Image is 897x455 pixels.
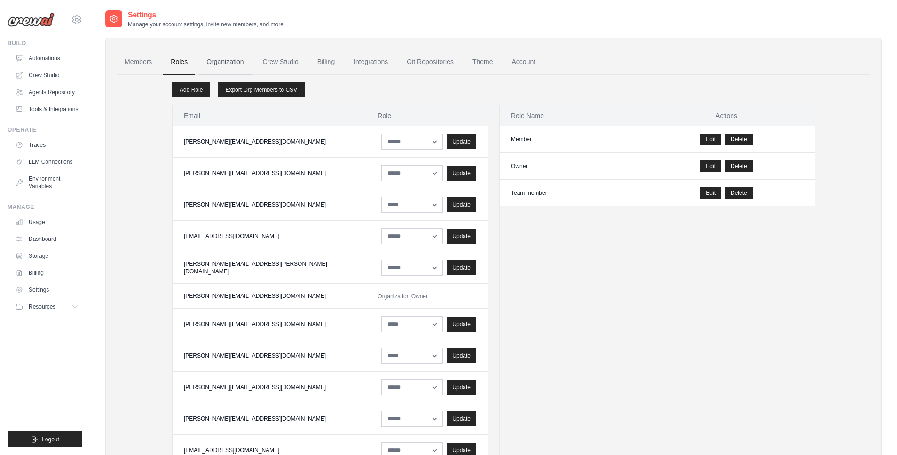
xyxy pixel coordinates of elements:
td: [PERSON_NAME][EMAIL_ADDRESS][DOMAIN_NAME] [173,189,366,221]
td: Member [500,126,638,153]
td: [PERSON_NAME][EMAIL_ADDRESS][PERSON_NAME][DOMAIN_NAME] [173,252,366,284]
span: Organization Owner [378,293,428,300]
a: Tools & Integrations [11,102,82,117]
td: [PERSON_NAME][EMAIL_ADDRESS][DOMAIN_NAME] [173,158,366,189]
a: Members [117,49,159,75]
a: Settings [11,282,82,297]
span: Resources [29,303,55,311]
a: Add Role [172,82,210,97]
button: Update [447,229,476,244]
a: Storage [11,248,82,263]
button: Delete [725,160,753,172]
th: Actions [638,105,815,126]
button: Logout [8,431,82,447]
a: Roles [163,49,195,75]
div: Operate [8,126,82,134]
span: Logout [42,436,59,443]
a: Billing [310,49,342,75]
img: Logo [8,13,55,27]
a: Integrations [346,49,395,75]
a: Usage [11,215,82,230]
button: Update [447,411,476,426]
th: Role Name [500,105,638,126]
button: Update [447,348,476,363]
button: Delete [725,134,753,145]
h2: Settings [128,9,285,21]
a: Automations [11,51,82,66]
button: Update [447,134,476,149]
th: Email [173,105,366,126]
button: Update [447,166,476,181]
td: [PERSON_NAME][EMAIL_ADDRESS][DOMAIN_NAME] [173,126,366,158]
button: Resources [11,299,82,314]
a: Crew Studio [255,49,306,75]
a: Environment Variables [11,171,82,194]
a: LLM Connections [11,154,82,169]
td: [PERSON_NAME][EMAIL_ADDRESS][DOMAIN_NAME] [173,284,366,309]
a: Organization [199,49,251,75]
th: Role [366,105,488,126]
button: Update [447,380,476,395]
td: [PERSON_NAME][EMAIL_ADDRESS][DOMAIN_NAME] [173,403,366,435]
a: Edit [700,160,721,172]
a: Theme [465,49,501,75]
a: Account [504,49,543,75]
a: Dashboard [11,231,82,247]
td: [PERSON_NAME][EMAIL_ADDRESS][DOMAIN_NAME] [173,372,366,403]
p: Manage your account settings, invite new members, and more. [128,21,285,28]
button: Delete [725,187,753,199]
td: [PERSON_NAME][EMAIL_ADDRESS][DOMAIN_NAME] [173,309,366,340]
a: Billing [11,265,82,280]
a: Agents Repository [11,85,82,100]
a: Crew Studio [11,68,82,83]
button: Update [447,317,476,332]
div: Build [8,40,82,47]
a: Git Repositories [399,49,461,75]
div: Manage [8,203,82,211]
a: Traces [11,137,82,152]
td: Team member [500,180,638,207]
a: Edit [700,187,721,199]
button: Update [447,260,476,275]
a: Export Org Members to CSV [218,82,305,97]
a: Edit [700,134,721,145]
td: [PERSON_NAME][EMAIL_ADDRESS][DOMAIN_NAME] [173,340,366,372]
td: Owner [500,153,638,180]
button: Update [447,197,476,212]
td: [EMAIL_ADDRESS][DOMAIN_NAME] [173,221,366,252]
